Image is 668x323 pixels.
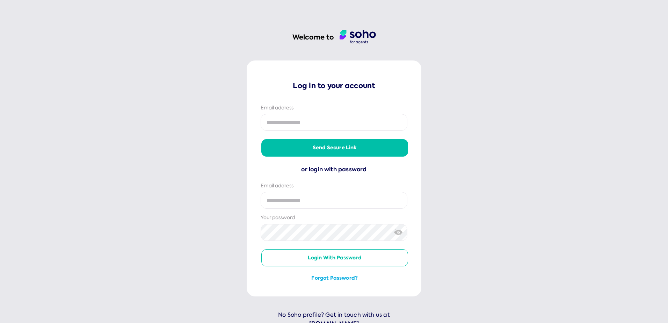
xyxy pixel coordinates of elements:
[261,275,408,282] button: Forgot password?
[292,33,334,42] h1: Welcome to
[394,229,403,236] img: eye-crossed.svg
[340,30,376,44] img: agent logo
[261,139,408,157] button: Send secure link
[261,182,407,189] div: Email address
[261,249,408,267] button: Login with password
[261,165,407,174] div: or login with password
[261,214,407,221] div: Your password
[261,105,407,112] div: Email address
[261,81,407,91] p: Log in to your account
